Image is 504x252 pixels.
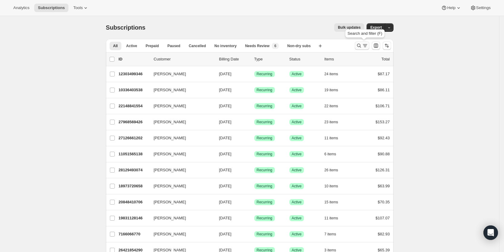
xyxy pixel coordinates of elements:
[292,184,302,189] span: Active
[154,215,186,221] span: [PERSON_NAME]
[289,56,320,62] p: Status
[119,87,149,93] p: 10336403538
[119,135,149,141] p: 27126661202
[119,198,390,206] div: 20848410706[PERSON_NAME][DATE]SuccessRecurringSuccessActive15 items$70.35
[119,199,149,205] p: 20848410706
[324,104,338,108] span: 22 items
[150,213,211,223] button: [PERSON_NAME]
[315,42,325,50] button: Create new view
[219,216,232,220] span: [DATE]
[119,214,390,222] div: 19831128146[PERSON_NAME][DATE]SuccessRecurringSuccessActive11 items$107.07
[378,200,390,204] span: $70.35
[150,165,211,175] button: [PERSON_NAME]
[324,86,345,94] button: 19 items
[119,150,390,158] div: 11051565138[PERSON_NAME][DATE]SuccessRecurringSuccessActive6 items$90.88
[324,118,345,126] button: 23 items
[119,119,149,125] p: 27968569426
[292,120,302,124] span: Active
[372,41,380,50] button: Customize table column order and visibility
[119,70,390,78] div: 12303499346[PERSON_NAME][DATE]SuccessRecurringSuccessActive24 items$87.17
[119,56,390,62] div: IDCustomerBilling DateTypeStatusItemsTotal
[324,200,338,205] span: 15 items
[73,5,83,10] span: Tools
[324,136,338,141] span: 11 items
[154,151,186,157] span: [PERSON_NAME]
[324,152,336,157] span: 6 items
[378,72,390,76] span: $87.17
[274,44,276,48] span: 6
[119,215,149,221] p: 19831128146
[154,199,186,205] span: [PERSON_NAME]
[70,4,92,12] button: Tools
[378,152,390,156] span: $90.88
[119,182,390,190] div: 18973720658[PERSON_NAME][DATE]SuccessRecurringSuccessActive10 items$63.99
[324,198,345,206] button: 15 items
[324,214,345,222] button: 11 items
[466,4,494,12] button: Settings
[376,216,390,220] span: $107.07
[219,136,232,140] span: [DATE]
[324,120,338,124] span: 23 items
[154,103,186,109] span: [PERSON_NAME]
[378,232,390,236] span: $82.93
[245,44,270,48] span: Needs Review
[257,216,272,221] span: Recurring
[324,166,345,174] button: 26 items
[292,88,302,92] span: Active
[378,184,390,188] span: $63.99
[381,56,390,62] p: Total
[154,183,186,189] span: [PERSON_NAME]
[257,152,272,157] span: Recurring
[119,166,390,174] div: 28129493074[PERSON_NAME][DATE]SuccessRecurringSuccessActive26 items$126.31
[334,23,364,32] button: Bulk updates
[324,216,338,221] span: 11 items
[38,5,65,10] span: Subscriptions
[324,232,336,237] span: 7 items
[189,44,206,48] span: Cancelled
[324,102,345,110] button: 22 items
[376,120,390,124] span: $153.27
[154,135,186,141] span: [PERSON_NAME]
[254,56,285,62] div: Type
[370,25,382,30] span: Export
[146,44,159,48] span: Prepaid
[150,69,211,79] button: [PERSON_NAME]
[378,88,390,92] span: $86.11
[324,230,343,238] button: 7 items
[219,56,249,62] p: Billing Date
[150,229,211,239] button: [PERSON_NAME]
[150,197,211,207] button: [PERSON_NAME]
[324,70,345,78] button: 24 items
[383,41,391,50] button: Sort the results
[292,152,302,157] span: Active
[154,119,186,125] span: [PERSON_NAME]
[219,200,232,204] span: [DATE]
[106,24,146,31] span: Subscriptions
[13,5,29,10] span: Analytics
[150,149,211,159] button: [PERSON_NAME]
[119,151,149,157] p: 11051565138
[257,104,272,108] span: Recurring
[154,167,186,173] span: [PERSON_NAME]
[126,44,137,48] span: Active
[483,225,498,240] div: Open Intercom Messenger
[257,72,272,76] span: Recurring
[150,85,211,95] button: [PERSON_NAME]
[324,168,338,173] span: 26 items
[257,232,272,237] span: Recurring
[338,25,361,30] span: Bulk updates
[219,104,232,108] span: [DATE]
[437,4,465,12] button: Help
[324,184,338,189] span: 10 items
[292,72,302,76] span: Active
[376,104,390,108] span: $106.71
[167,44,180,48] span: Paused
[119,102,390,110] div: 22148841554[PERSON_NAME][DATE]SuccessRecurringSuccessActive22 items$106.71
[154,87,186,93] span: [PERSON_NAME]
[324,88,338,92] span: 19 items
[34,4,68,12] button: Subscriptions
[113,44,118,48] span: All
[324,134,345,142] button: 11 items
[150,117,211,127] button: [PERSON_NAME]
[150,101,211,111] button: [PERSON_NAME]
